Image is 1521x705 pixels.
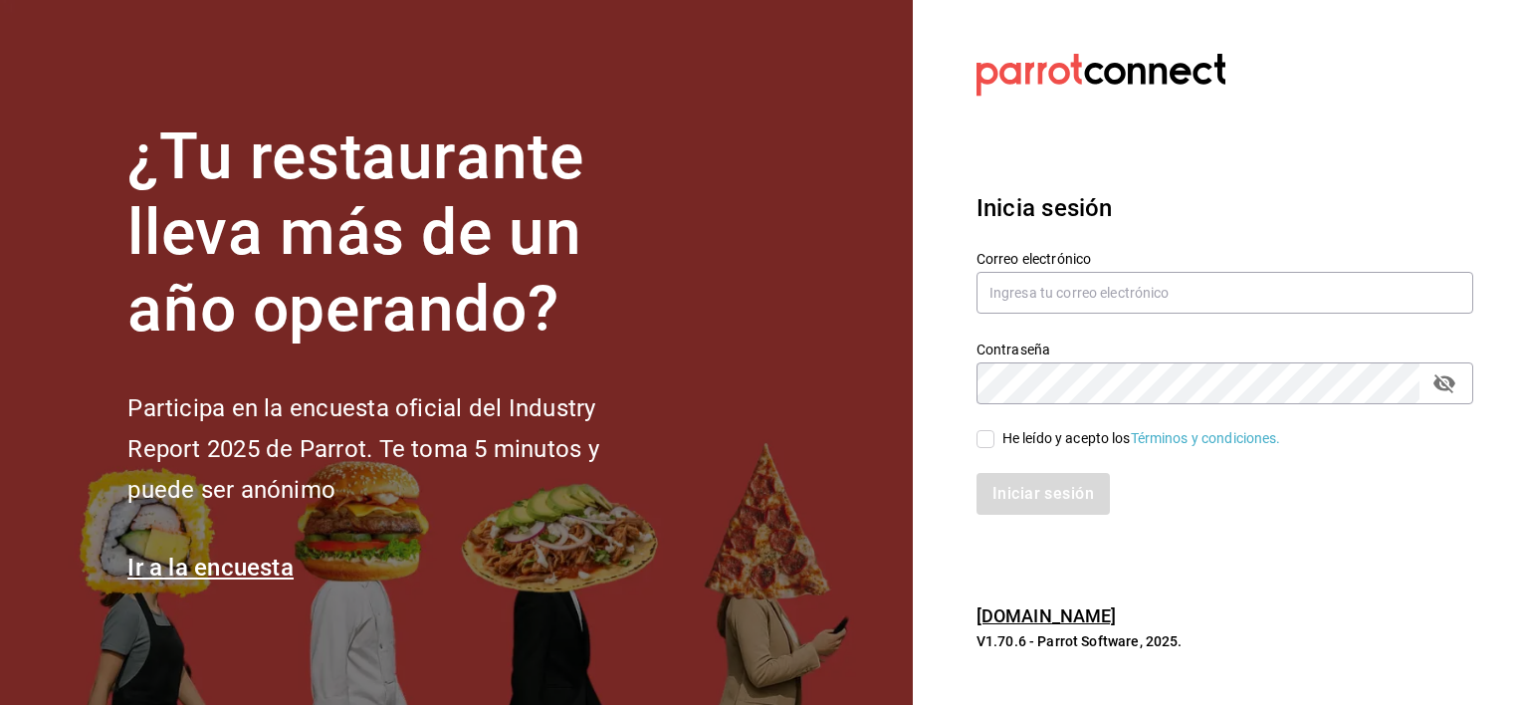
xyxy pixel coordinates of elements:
[977,272,1473,314] input: Ingresa tu correo electrónico
[1131,430,1281,446] a: Términos y condiciones.
[127,119,665,349] h1: ¿Tu restaurante lleva más de un año operando?
[977,251,1473,265] label: Correo electrónico
[977,605,1117,626] a: [DOMAIN_NAME]
[977,342,1473,355] label: Contraseña
[1002,428,1281,449] div: He leído y acepto los
[977,190,1473,226] h3: Inicia sesión
[1427,366,1461,400] button: passwordField
[127,388,665,510] h2: Participa en la encuesta oficial del Industry Report 2025 de Parrot. Te toma 5 minutos y puede se...
[977,631,1473,651] p: V1.70.6 - Parrot Software, 2025.
[127,554,294,582] a: Ir a la encuesta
